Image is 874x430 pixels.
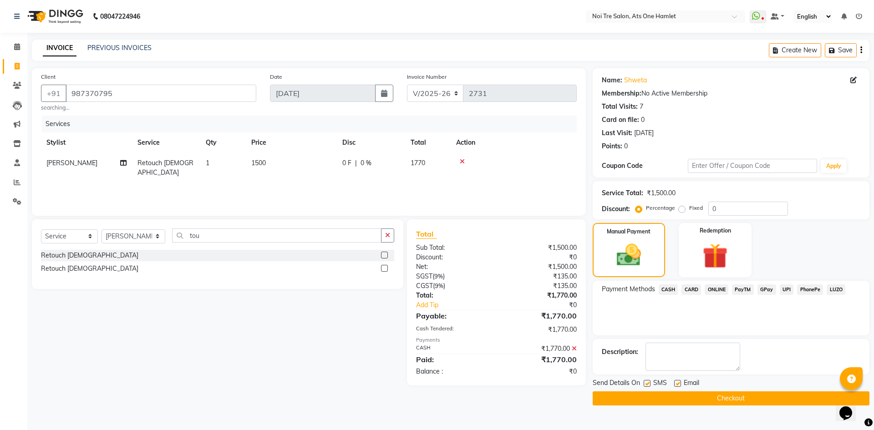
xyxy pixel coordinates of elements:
[700,227,731,235] label: Redemption
[87,44,152,52] a: PREVIOUS INVOICES
[496,354,583,365] div: ₹1,770.00
[41,73,56,81] label: Client
[732,284,754,295] span: PayTM
[409,243,496,253] div: Sub Total:
[496,253,583,262] div: ₹0
[41,132,132,153] th: Stylist
[355,158,357,168] span: |
[496,367,583,376] div: ₹0
[769,43,821,57] button: Create New
[100,4,140,29] b: 08047224946
[496,291,583,300] div: ₹1,770.00
[172,228,381,243] input: Search or Scan
[43,40,76,56] a: INVOICE
[411,159,425,167] span: 1770
[684,378,699,390] span: Email
[593,391,869,405] button: Checkout
[496,262,583,272] div: ₹1,500.00
[416,229,437,239] span: Total
[496,325,583,334] div: ₹1,770.00
[602,76,622,85] div: Name:
[646,204,675,212] label: Percentage
[409,272,496,281] div: ( )
[41,264,138,273] div: Retouch [DEMOGRAPHIC_DATA]
[609,241,649,269] img: _cash.svg
[451,132,577,153] th: Action
[797,284,823,295] span: PhonePe
[270,73,282,81] label: Date
[46,159,97,167] span: [PERSON_NAME]
[361,158,371,168] span: 0 %
[602,128,632,138] div: Last Visit:
[659,284,678,295] span: CASH
[434,273,443,280] span: 9%
[602,89,641,98] div: Membership:
[41,85,66,102] button: +91
[137,159,193,177] span: Retouch [DEMOGRAPHIC_DATA]
[640,102,643,111] div: 7
[681,284,701,295] span: CARD
[342,158,351,168] span: 0 F
[246,132,337,153] th: Price
[405,132,451,153] th: Total
[409,281,496,291] div: ( )
[511,300,583,310] div: ₹0
[409,253,496,262] div: Discount:
[200,132,246,153] th: Qty
[496,310,583,321] div: ₹1,770.00
[705,284,728,295] span: ONLINE
[409,344,496,354] div: CASH
[836,394,865,421] iframe: chat widget
[41,251,138,260] div: Retouch [DEMOGRAPHIC_DATA]
[416,272,432,280] span: SGST
[688,159,817,173] input: Enter Offer / Coupon Code
[407,73,447,81] label: Invoice Number
[602,284,655,294] span: Payment Methods
[653,378,667,390] span: SMS
[409,325,496,334] div: Cash Tendered:
[607,228,650,236] label: Manual Payment
[251,159,266,167] span: 1500
[23,4,86,29] img: logo
[602,89,860,98] div: No Active Membership
[624,142,628,151] div: 0
[634,128,654,138] div: [DATE]
[409,300,511,310] a: Add Tip
[624,76,647,85] a: Shweta
[409,310,496,321] div: Payable:
[132,132,200,153] th: Service
[435,282,443,289] span: 9%
[602,161,688,171] div: Coupon Code
[409,291,496,300] div: Total:
[409,354,496,365] div: Paid:
[689,204,703,212] label: Fixed
[641,115,645,125] div: 0
[602,115,639,125] div: Card on file:
[496,272,583,281] div: ₹135.00
[602,204,630,214] div: Discount:
[647,188,676,198] div: ₹1,500.00
[825,43,857,57] button: Save
[496,344,583,354] div: ₹1,770.00
[496,281,583,291] div: ₹135.00
[695,240,736,272] img: _gift.svg
[496,243,583,253] div: ₹1,500.00
[41,104,256,112] small: searching...
[416,282,433,290] span: CGST
[416,336,577,344] div: Payments
[602,347,638,357] div: Description:
[602,188,643,198] div: Service Total:
[602,142,622,151] div: Points:
[827,284,845,295] span: LUZO
[42,116,584,132] div: Services
[593,378,640,390] span: Send Details On
[337,132,405,153] th: Disc
[757,284,776,295] span: GPay
[409,262,496,272] div: Net:
[602,102,638,111] div: Total Visits:
[409,367,496,376] div: Balance :
[780,284,794,295] span: UPI
[206,159,209,167] span: 1
[66,85,256,102] input: Search by Name/Mobile/Email/Code
[821,159,847,173] button: Apply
